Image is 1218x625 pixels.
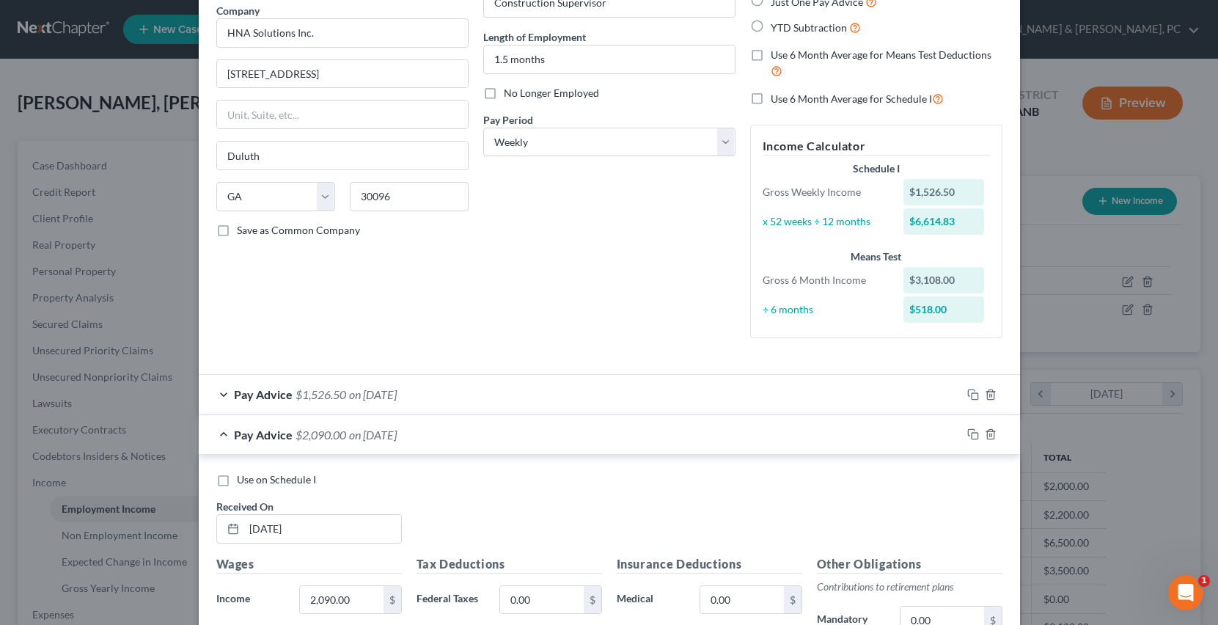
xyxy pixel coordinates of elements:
div: ÷ 6 months [755,302,897,317]
input: Search company by name... [216,18,469,48]
div: $ [784,586,801,614]
div: $6,614.83 [903,208,984,235]
div: $ [584,586,601,614]
input: 0.00 [500,586,583,614]
span: $1,526.50 [296,387,346,401]
span: Pay Advice [234,428,293,442]
span: Pay Period [483,114,533,126]
span: $2,090.00 [296,428,346,442]
input: ex: 2 years [484,45,735,73]
input: 0.00 [300,586,383,614]
div: x 52 weeks ÷ 12 months [755,214,897,229]
h5: Income Calculator [763,137,990,156]
input: Enter zip... [350,182,469,211]
div: $518.00 [903,296,984,323]
input: Enter city... [217,142,468,169]
div: $ [384,586,401,614]
h5: Wages [216,555,402,574]
span: Income [216,592,250,604]
h5: Tax Deductions [417,555,602,574]
iframe: Intercom live chat [1168,575,1203,610]
span: 1 [1198,575,1210,587]
div: Means Test [763,249,990,264]
span: YTD Subtraction [771,21,847,34]
p: Contributions to retirement plans [817,580,1002,594]
div: $1,526.50 [903,179,984,205]
span: Company [216,4,260,17]
label: Federal Taxes [409,585,493,615]
span: Use on Schedule I [237,473,316,486]
input: Enter address... [217,60,468,88]
div: Schedule I [763,161,990,176]
input: 0.00 [700,586,783,614]
h5: Insurance Deductions [617,555,802,574]
div: $3,108.00 [903,267,984,293]
span: on [DATE] [349,387,397,401]
div: Gross Weekly Income [755,185,897,200]
label: Medical [609,585,693,615]
span: Received On [216,500,274,513]
span: Pay Advice [234,387,293,401]
span: Save as Common Company [237,224,360,236]
span: Use 6 Month Average for Means Test Deductions [771,48,991,61]
input: Unit, Suite, etc... [217,100,468,128]
span: No Longer Employed [504,87,599,99]
span: Use 6 Month Average for Schedule I [771,92,932,105]
span: on [DATE] [349,428,397,442]
h5: Other Obligations [817,555,1002,574]
label: Length of Employment [483,29,586,45]
input: MM/DD/YYYY [244,515,401,543]
div: Gross 6 Month Income [755,273,897,288]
